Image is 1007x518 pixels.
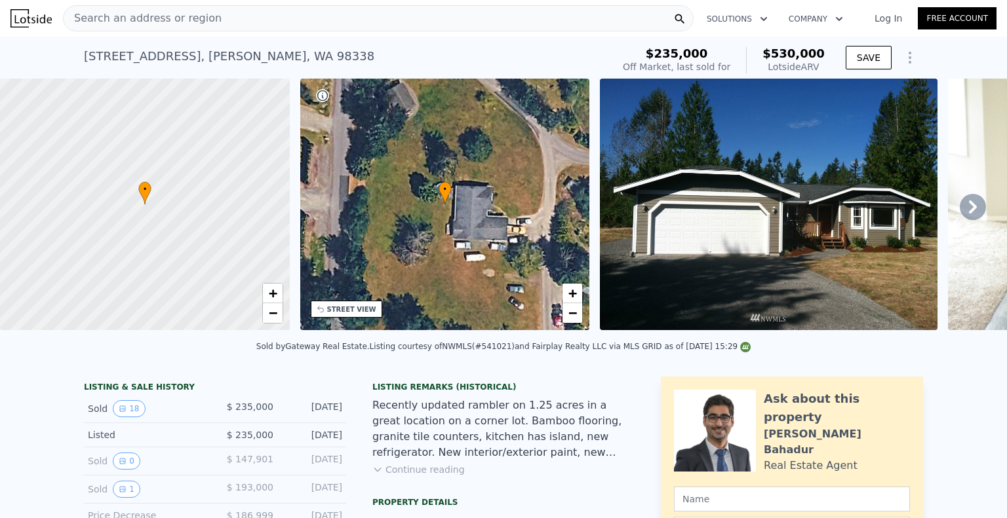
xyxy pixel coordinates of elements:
span: $ 235,000 [227,401,273,412]
div: [DATE] [284,400,342,417]
button: Solutions [696,7,778,31]
div: Property details [372,497,635,508]
span: • [138,183,151,195]
span: $530,000 [762,46,825,60]
span: $235,000 [646,46,708,60]
span: • [439,183,452,195]
div: Listing courtesy of NWMLS (#541021) and Fairplay Realty LLC via MLS GRID as of [DATE] 15:29 [370,342,751,351]
div: STREET VIEW [327,305,376,314]
div: Listing Remarks (Historical) [372,382,635,392]
div: [DATE] [284,428,342,441]
div: Off Market, last sold for [623,60,730,73]
a: Log In [859,12,918,25]
img: Sale: 123079943 Parcel: 100445161 [600,79,938,330]
div: • [439,181,452,204]
div: Sold [88,453,205,470]
span: + [568,285,577,301]
button: View historical data [113,453,140,470]
a: Zoom out [563,303,582,323]
button: SAVE [846,46,892,69]
div: Listed [88,428,205,441]
img: Lotside [10,9,52,28]
div: Sold by Gateway Real Estate . [256,342,370,351]
div: [STREET_ADDRESS] , [PERSON_NAME] , WA 98338 [84,47,374,65]
a: Free Account [918,7,997,29]
div: • [138,181,151,204]
a: Zoom out [263,303,283,323]
div: [DATE] [284,481,342,498]
span: − [568,305,577,321]
img: NWMLS Logo [740,342,751,352]
span: + [268,285,277,301]
div: [PERSON_NAME] Bahadur [764,426,910,458]
button: Show Options [897,45,923,71]
button: Continue reading [372,463,465,476]
button: Company [778,7,854,31]
div: [DATE] [284,453,342,470]
span: $ 193,000 [227,482,273,492]
div: Recently updated rambler on 1.25 acres in a great location on a corner lot. Bamboo flooring, gran... [372,398,635,460]
span: $ 235,000 [227,430,273,440]
a: Zoom in [563,284,582,303]
input: Name [674,487,910,511]
span: Search an address or region [64,10,222,26]
a: Zoom in [263,284,283,303]
button: View historical data [113,481,140,498]
div: Sold [88,481,205,498]
button: View historical data [113,400,145,417]
div: Real Estate Agent [764,458,858,473]
span: − [268,305,277,321]
span: $ 147,901 [227,454,273,464]
div: Sold [88,400,205,417]
div: LISTING & SALE HISTORY [84,382,346,395]
div: Lotside ARV [762,60,825,73]
div: Ask about this property [764,390,910,426]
